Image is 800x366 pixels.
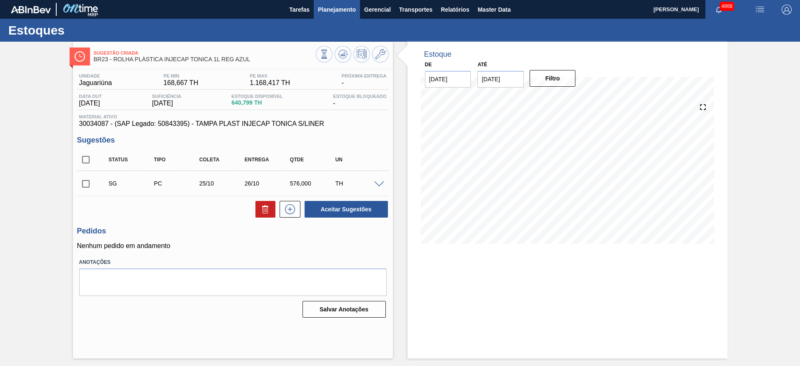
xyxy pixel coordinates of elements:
[425,71,471,88] input: dd/mm/yyyy
[242,157,293,163] div: Entrega
[331,94,388,107] div: -
[79,256,387,268] label: Anotações
[335,46,351,63] button: Atualizar Gráfico
[94,50,316,55] span: Sugestão Criada
[477,71,524,88] input: dd/mm/yyyy
[94,56,316,63] span: BR23 - ROLHA PLÁSTICA INJECAP TONICA 1L REG AZUL
[77,136,389,145] h3: Sugestões
[720,2,734,11] span: 4868
[197,180,247,187] div: 25/10/2025
[399,5,432,15] span: Transportes
[79,114,387,119] span: Material ativo
[197,157,247,163] div: Coleta
[477,62,487,68] label: Até
[250,79,290,87] span: 1.168,417 TH
[342,73,387,78] span: Próxima Entrega
[755,5,765,15] img: userActions
[316,46,332,63] button: Visão Geral dos Estoques
[530,70,576,87] button: Filtro
[163,79,198,87] span: 168,667 TH
[340,73,389,87] div: -
[441,5,469,15] span: Relatórios
[250,73,290,78] span: PE MAX
[353,46,370,63] button: Programar Estoque
[705,4,732,15] button: Notificações
[318,5,356,15] span: Planejamento
[79,94,102,99] span: Data out
[288,180,338,187] div: 576,000
[477,5,510,15] span: Master Data
[782,5,792,15] img: Logout
[75,51,85,62] img: Ícone
[275,201,300,218] div: Nova sugestão
[300,200,389,218] div: Aceitar Sugestões
[232,94,283,99] span: Estoque Disponível
[333,157,384,163] div: UN
[11,6,51,13] img: TNhmsLtSVTkK8tSr43FrP2fwEKptu5GPRR3wAAAABJRU5ErkJggg==
[107,180,157,187] div: Sugestão Criada
[107,157,157,163] div: Status
[79,79,112,87] span: Jaguariúna
[302,301,386,318] button: Salvar Anotações
[424,50,452,59] div: Estoque
[333,94,386,99] span: Estoque Bloqueado
[79,73,112,78] span: Unidade
[163,73,198,78] span: PE MIN
[242,180,293,187] div: 26/10/2025
[425,62,432,68] label: De
[333,180,384,187] div: TH
[77,242,389,250] p: Nenhum pedido em andamento
[79,100,102,107] span: [DATE]
[152,100,181,107] span: [DATE]
[152,157,202,163] div: Tipo
[364,5,391,15] span: Gerencial
[305,201,388,218] button: Aceitar Sugestões
[77,227,389,236] h3: Pedidos
[8,25,156,35] h1: Estoques
[372,46,389,63] button: Ir ao Master Data / Geral
[288,157,338,163] div: Qtde
[289,5,310,15] span: Tarefas
[79,120,387,128] span: 30034087 - (SAP Legado: 50843395) - TAMPA PLAST INJECAP TONICA S/LINER
[152,180,202,187] div: Pedido de Compra
[232,100,283,106] span: 640,799 TH
[152,94,181,99] span: Suficiência
[251,201,275,218] div: Excluir Sugestões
